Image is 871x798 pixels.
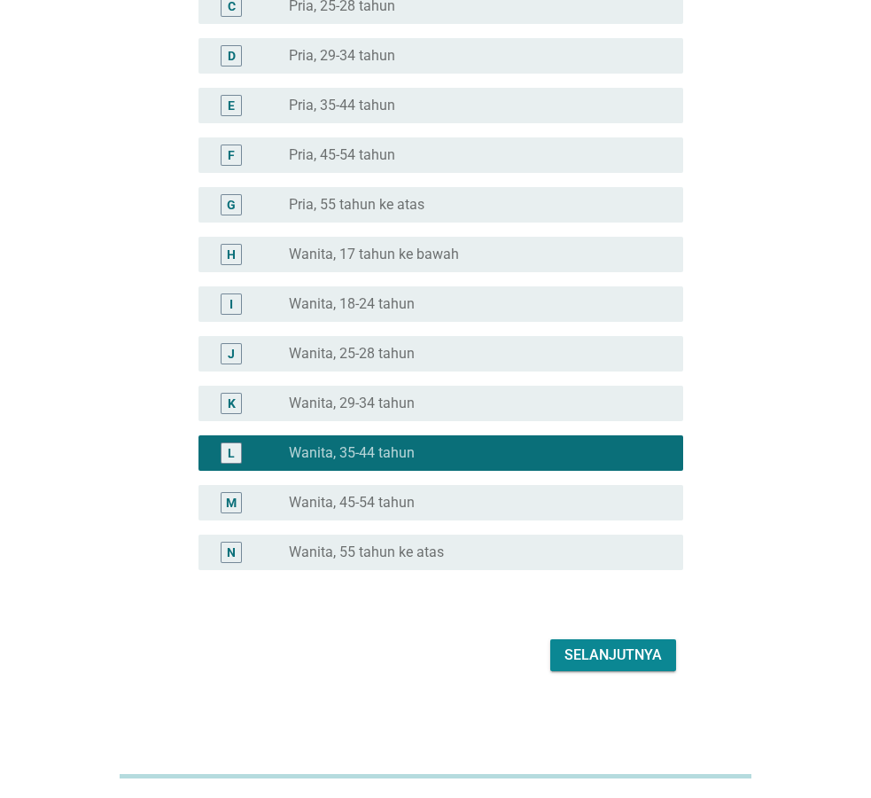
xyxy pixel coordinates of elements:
label: Wanita, 29-34 tahun [289,395,415,412]
label: Wanita, 35-44 tahun [289,444,415,462]
label: Pria, 55 tahun ke atas [289,196,424,214]
button: Selanjutnya [550,639,676,671]
label: Wanita, 25-28 tahun [289,345,415,363]
label: Wanita, 45-54 tahun [289,494,415,512]
div: J [228,344,235,363]
label: Pria, 45-54 tahun [289,146,395,164]
div: N [227,543,236,561]
div: D [228,46,236,65]
div: I [229,294,233,313]
div: L [228,443,235,462]
label: Wanita, 18-24 tahun [289,295,415,313]
div: K [228,394,236,412]
div: Selanjutnya [564,645,662,666]
label: Wanita, 55 tahun ke atas [289,544,444,561]
label: Pria, 35-44 tahun [289,97,395,114]
div: H [227,245,236,263]
div: F [228,145,235,164]
div: E [228,96,235,114]
label: Pria, 29-34 tahun [289,47,395,65]
div: M [226,493,237,512]
label: Wanita, 17 tahun ke bawah [289,246,459,263]
div: G [227,195,236,214]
